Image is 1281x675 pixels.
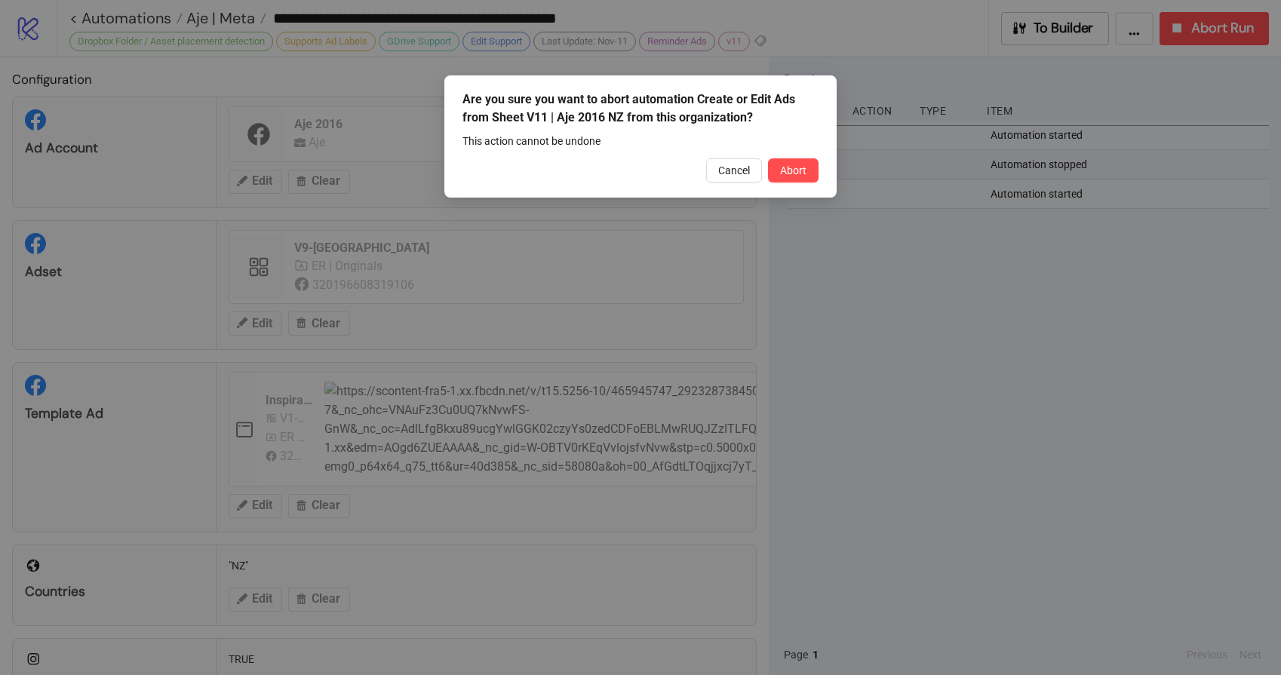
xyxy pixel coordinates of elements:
[768,158,819,183] button: Abort
[462,91,819,127] div: Are you sure you want to abort automation Create or Edit Ads from Sheet V11 | Aje 2016 NZ from th...
[462,133,819,149] div: This action cannot be undone
[706,158,762,183] button: Cancel
[780,164,806,176] span: Abort
[718,164,750,176] span: Cancel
